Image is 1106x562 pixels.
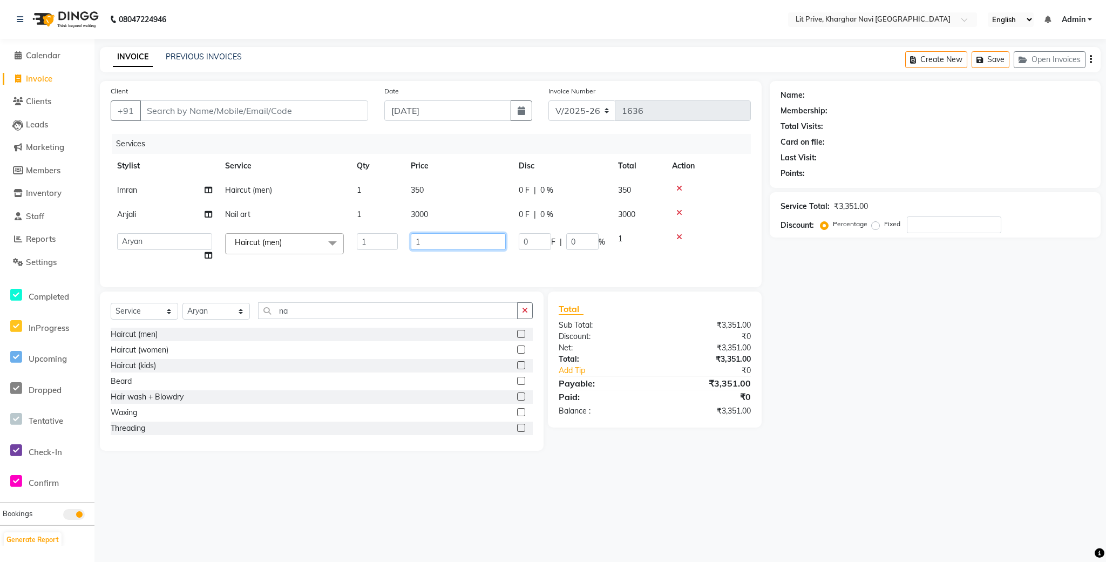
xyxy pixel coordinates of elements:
span: InProgress [29,323,69,333]
th: Qty [350,154,404,178]
span: | [560,236,562,248]
div: ₹0 [672,365,759,376]
a: Staff [3,211,92,223]
div: ₹3,351.00 [834,201,868,212]
a: Leads [3,119,92,131]
a: PREVIOUS INVOICES [166,52,242,62]
span: Completed [29,292,69,302]
div: ₹3,351.00 [655,320,759,331]
div: Haircut (women) [111,344,168,356]
div: Services [112,134,759,154]
span: 0 F [519,209,530,220]
span: Upcoming [29,354,67,364]
div: Payable: [551,377,655,390]
span: 1 [357,209,361,219]
input: Search or Scan [258,302,518,319]
a: Calendar [3,50,92,62]
th: Action [666,154,751,178]
div: Discount: [551,331,655,342]
div: Net: [551,342,655,354]
span: Invoice [26,73,52,84]
div: Hair wash + Blowdry [111,391,184,403]
a: Reports [3,233,92,246]
a: Members [3,165,92,177]
button: Generate Report [4,532,62,547]
label: Fixed [884,219,900,229]
div: Total: [551,354,655,365]
span: | [534,209,536,220]
span: Inventory [26,188,62,198]
span: Admin [1062,14,1085,25]
span: Reports [26,234,56,244]
div: Threading [111,423,145,434]
div: Sub Total: [551,320,655,331]
label: Invoice Number [548,86,595,96]
button: Open Invoices [1014,51,1085,68]
span: | [534,185,536,196]
span: Anjali [117,209,136,219]
div: Membership: [781,105,827,117]
div: Waxing [111,407,137,418]
span: Marketing [26,142,64,152]
label: Percentage [833,219,867,229]
span: 0 F [519,185,530,196]
div: Haircut (men) [111,329,158,340]
div: ₹0 [655,390,759,403]
span: % [599,236,605,248]
a: Clients [3,96,92,108]
a: Settings [3,256,92,269]
div: ₹3,351.00 [655,405,759,417]
img: logo [28,4,101,35]
span: Nail art [225,209,250,219]
span: 0 % [540,209,553,220]
span: Tentative [29,416,63,426]
span: 3000 [411,209,428,219]
div: Last Visit: [781,152,817,164]
div: Total Visits: [781,121,823,132]
a: Inventory [3,187,92,200]
span: 0 % [540,185,553,196]
span: 1 [357,185,361,195]
span: Haircut (men) [235,238,282,247]
span: Leads [26,119,48,130]
span: Total [559,303,583,315]
span: Staff [26,211,44,221]
span: Confirm [29,478,59,488]
span: Dropped [29,385,62,395]
span: Bookings [3,509,32,518]
a: Marketing [3,141,92,154]
div: Points: [781,168,805,179]
th: Disc [512,154,612,178]
span: Settings [26,257,57,267]
div: Haircut (kids) [111,360,156,371]
span: Members [26,165,60,175]
div: Paid: [551,390,655,403]
div: Discount: [781,220,814,231]
th: Total [612,154,666,178]
th: Service [219,154,350,178]
span: Clients [26,96,51,106]
a: x [282,238,287,247]
span: Check-In [29,447,62,457]
div: ₹3,351.00 [655,377,759,390]
th: Stylist [111,154,219,178]
span: 3000 [618,209,635,219]
a: INVOICE [113,48,153,67]
div: ₹3,351.00 [655,354,759,365]
span: Haircut (men) [225,185,272,195]
span: 1 [618,234,622,243]
div: ₹0 [655,331,759,342]
a: Add Tip [551,365,672,376]
div: Name: [781,90,805,101]
th: Price [404,154,512,178]
label: Client [111,86,128,96]
span: 350 [618,185,631,195]
button: +91 [111,100,141,121]
div: ₹3,351.00 [655,342,759,354]
label: Date [384,86,399,96]
span: F [551,236,555,248]
div: Card on file: [781,137,825,148]
button: Create New [905,51,967,68]
span: Imran [117,185,137,195]
a: Invoice [3,73,92,85]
